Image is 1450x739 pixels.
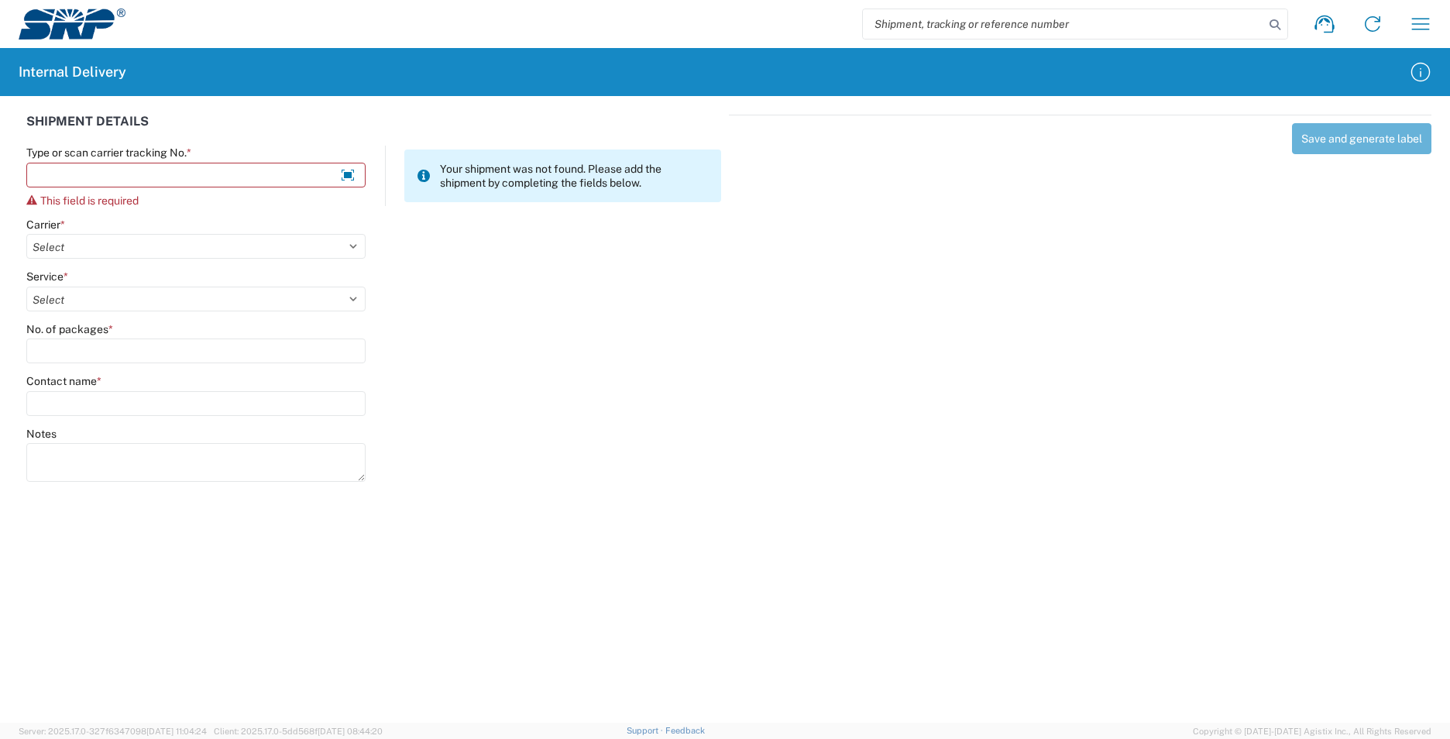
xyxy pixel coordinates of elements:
label: Service [26,270,68,284]
a: Support [627,726,665,735]
span: Copyright © [DATE]-[DATE] Agistix Inc., All Rights Reserved [1193,724,1431,738]
label: Type or scan carrier tracking No. [26,146,191,160]
label: No. of packages [26,322,113,336]
span: [DATE] 08:44:20 [318,727,383,736]
span: Server: 2025.17.0-327f6347098 [19,727,207,736]
h2: Internal Delivery [19,63,126,81]
span: [DATE] 11:04:24 [146,727,207,736]
input: Shipment, tracking or reference number [863,9,1264,39]
span: Your shipment was not found. Please add the shipment by completing the fields below. [440,162,709,190]
span: This field is required [40,194,139,207]
img: srp [19,9,125,40]
label: Notes [26,427,57,441]
label: Contact name [26,374,101,388]
label: Carrier [26,218,65,232]
a: Feedback [665,726,705,735]
span: Client: 2025.17.0-5dd568f [214,727,383,736]
div: SHIPMENT DETAILS [26,115,721,146]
